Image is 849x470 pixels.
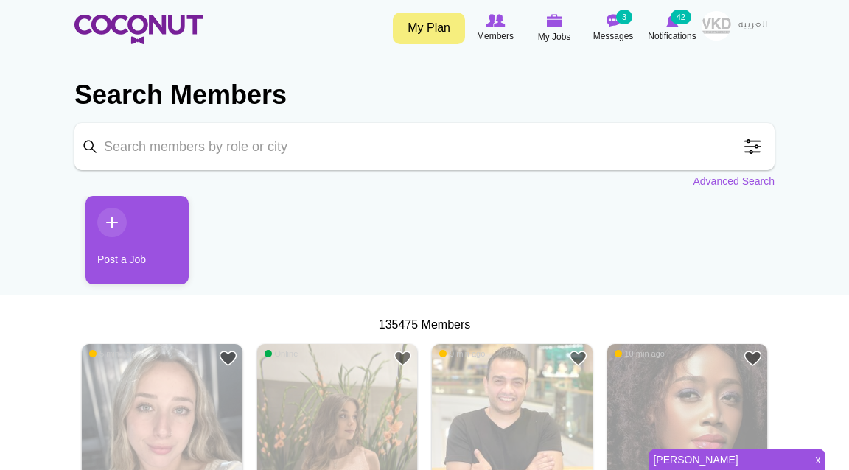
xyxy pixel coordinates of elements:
[744,349,762,368] a: Add to Favourites
[593,29,634,43] span: Messages
[606,14,621,27] img: Messages
[393,13,465,44] a: My Plan
[486,14,505,27] img: Browse Members
[671,10,691,24] small: 42
[546,14,562,27] img: My Jobs
[219,349,237,368] a: Add to Favourites
[648,29,696,43] span: Notifications
[74,15,203,44] img: Home
[731,11,775,41] a: العربية
[74,317,775,334] div: 135475 Members
[643,11,702,45] a: Notifications Notifications 42
[439,348,485,359] span: 9 min ago
[649,449,806,470] a: [PERSON_NAME]
[74,196,178,295] li: 1 / 1
[466,11,525,45] a: Browse Members Members
[74,123,775,170] input: Search members by role or city
[615,348,665,359] span: 10 min ago
[538,29,571,44] span: My Jobs
[584,11,643,45] a: Messages Messages 3
[74,77,775,113] h2: Search Members
[85,196,189,284] a: Post a Job
[616,10,632,24] small: 3
[666,14,679,27] img: Notifications
[525,11,584,46] a: My Jobs My Jobs
[693,174,775,189] a: Advanced Search
[394,349,412,368] a: Add to Favourites
[89,348,135,359] span: 5 min ago
[477,29,514,43] span: Members
[810,449,825,470] span: x
[569,349,587,368] a: Add to Favourites
[265,348,298,359] span: Online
